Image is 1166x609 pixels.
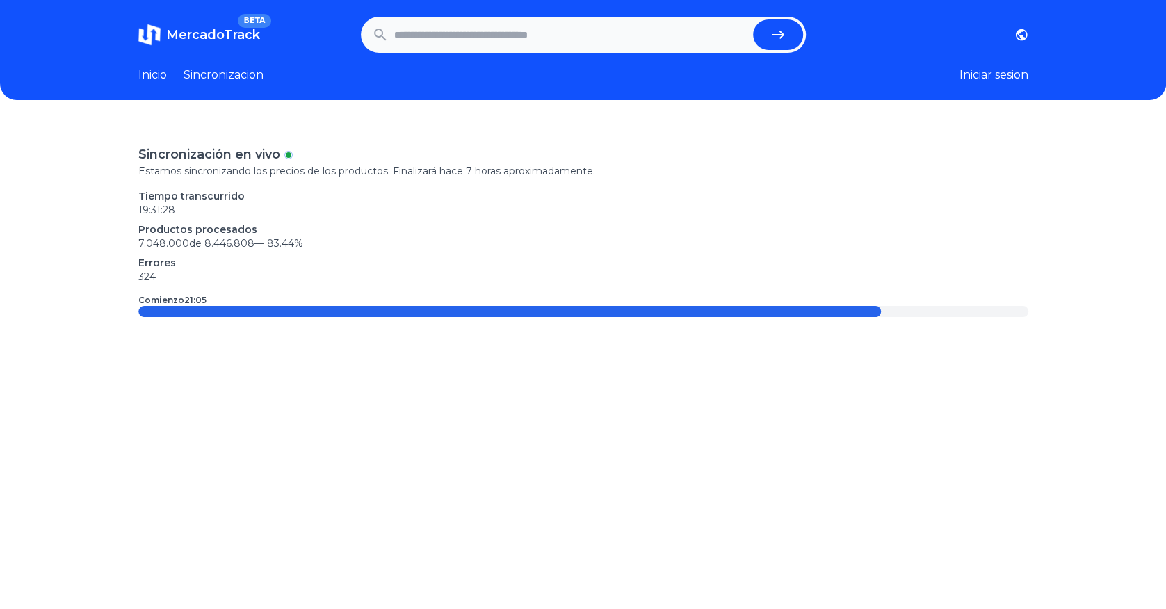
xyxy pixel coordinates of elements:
[138,145,280,164] p: Sincronización en vivo
[138,236,1028,250] p: 7.048.000 de 8.446.808 —
[138,189,1028,203] p: Tiempo transcurrido
[238,14,270,28] span: BETA
[138,222,1028,236] p: Productos procesados
[138,295,207,306] p: Comienzo
[166,27,260,42] span: MercadoTrack
[138,164,1028,178] p: Estamos sincronizando los precios de los productos. Finalizará hace 7 horas aproximadamente.
[138,24,161,46] img: MercadoTrack
[138,270,1028,284] p: 324
[138,256,1028,270] p: Errores
[959,67,1028,83] button: Iniciar sesion
[184,67,264,83] a: Sincronizacion
[184,295,207,305] time: 21:05
[138,67,167,83] a: Inicio
[267,237,303,250] span: 83.44 %
[138,24,260,46] a: MercadoTrackBETA
[138,204,175,216] time: 19:31:28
